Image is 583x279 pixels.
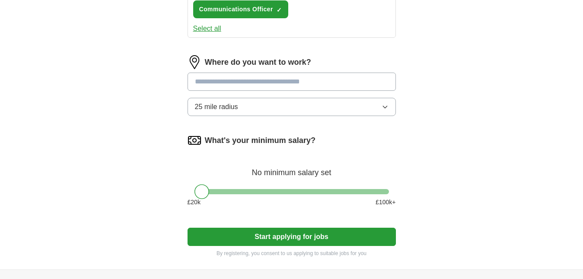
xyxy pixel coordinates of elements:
[188,249,396,257] p: By registering, you consent to us applying to suitable jobs for you
[188,133,201,147] img: salary.png
[193,0,288,18] button: Communications Officer✓
[188,55,201,69] img: location.png
[188,98,396,116] button: 25 mile radius
[188,228,396,246] button: Start applying for jobs
[205,135,316,146] label: What's your minimum salary?
[277,7,282,13] span: ✓
[195,102,238,112] span: 25 mile radius
[188,198,201,207] span: £ 20 k
[205,56,311,68] label: Where do you want to work?
[199,5,273,14] span: Communications Officer
[193,23,221,34] button: Select all
[188,158,396,179] div: No minimum salary set
[375,198,395,207] span: £ 100 k+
